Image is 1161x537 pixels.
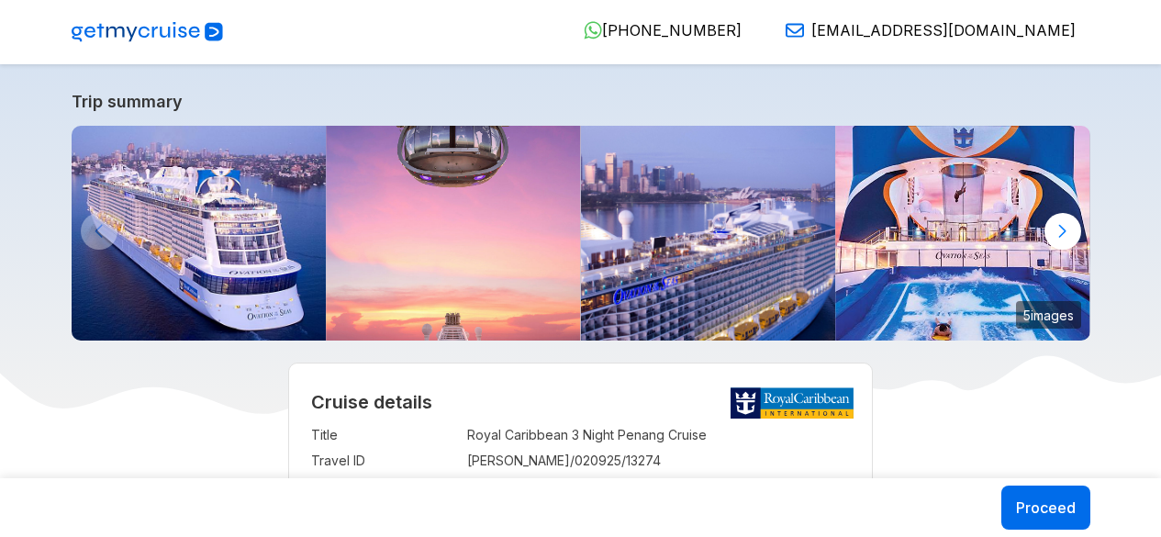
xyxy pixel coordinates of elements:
td: Title [311,422,458,448]
td: Royal Caribbean 3 Night Penang Cruise [467,422,851,448]
td: : [458,474,467,499]
img: north-star-sunset-ovation-of-the-seas.jpg [326,126,581,341]
button: Proceed [1001,486,1090,530]
h2: Cruise details [311,391,851,413]
span: [EMAIL_ADDRESS][DOMAIN_NAME] [811,21,1076,39]
td: : [458,422,467,448]
td: Ship [311,474,458,499]
img: ovation-of-the-seas-departing-from-sydney.jpg [581,126,836,341]
img: ovation-of-the-seas-flowrider-sunset.jpg [835,126,1090,341]
img: ovation-exterior-back-aerial-sunset-port-ship.jpg [72,126,327,341]
a: [EMAIL_ADDRESS][DOMAIN_NAME] [771,21,1076,39]
span: [PHONE_NUMBER] [602,21,742,39]
td: : [458,448,467,474]
a: [PHONE_NUMBER] [569,21,742,39]
a: Trip summary [72,92,1090,111]
small: 5 images [1016,301,1081,329]
img: Email [786,21,804,39]
img: WhatsApp [584,21,602,39]
td: Travel ID [311,448,458,474]
td: Royal Caribbean Ovation of the Seas [467,474,851,499]
td: [PERSON_NAME]/020925/13274 [467,448,851,474]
